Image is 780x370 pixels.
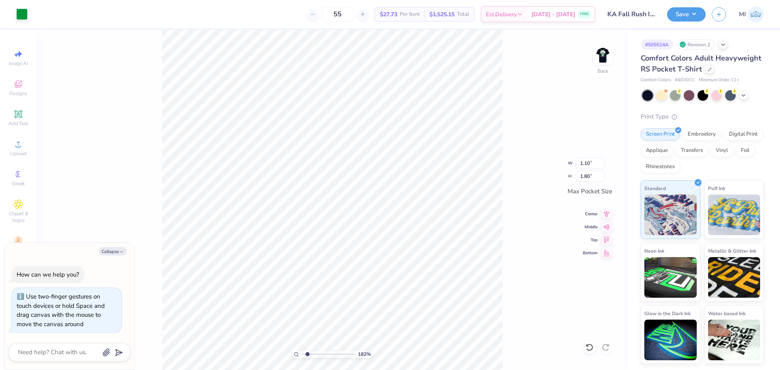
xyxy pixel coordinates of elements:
span: [DATE] - [DATE] [531,10,575,19]
img: Neon Ink [644,257,697,298]
span: Minimum Order: 12 + [699,77,739,84]
span: Bottom [583,250,598,256]
span: Upload [10,150,26,157]
span: Top [583,237,598,243]
a: MI [739,6,764,22]
button: Save [667,7,706,22]
span: Water based Ink [708,309,745,318]
span: Middle [583,224,598,230]
span: Standard [644,184,666,193]
img: Glow in the Dark Ink [644,320,697,360]
span: Image AI [9,60,28,67]
img: Metallic & Glitter Ink [708,257,760,298]
span: 182 % [358,351,371,358]
span: Comfort Colors [641,77,671,84]
div: Transfers [676,145,708,157]
div: Screen Print [641,128,680,141]
button: Collapse [99,247,126,255]
span: MI [739,10,746,19]
div: Back [598,67,608,75]
span: Total [457,10,469,19]
div: Revision 2 [677,39,715,50]
span: Comfort Colors Adult Heavyweight RS Pocket T-Shirt [641,53,761,74]
div: Print Type [641,112,764,121]
span: $1,525.15 [429,10,455,19]
div: Vinyl [711,145,733,157]
input: – – [322,7,353,22]
span: Metallic & Glitter Ink [708,247,756,255]
span: Per Item [400,10,420,19]
span: FREE [580,11,589,17]
span: Puff Ink [708,184,725,193]
span: # 6030CC [675,77,695,84]
span: $27.73 [380,10,397,19]
img: Ma. Isabella Adad [748,6,764,22]
img: Water based Ink [708,320,760,360]
div: # 505514A [641,39,673,50]
span: Clipart & logos [4,210,32,223]
span: Neon Ink [644,247,664,255]
div: Digital Print [724,128,763,141]
div: How can we help you? [17,270,79,279]
span: Designs [9,90,27,97]
span: Glow in the Dark Ink [644,309,691,318]
img: Standard [644,195,697,235]
img: Back [595,47,611,63]
div: Applique [641,145,673,157]
div: Rhinestones [641,161,680,173]
span: Greek [12,180,25,187]
span: Add Text [9,120,28,127]
img: Puff Ink [708,195,760,235]
span: Est. Delivery [486,10,517,19]
div: Embroidery [682,128,721,141]
span: Center [583,211,598,217]
div: Use two-finger gestures on touch devices or hold Space and drag canvas with the mouse to move the... [17,292,105,328]
div: Foil [736,145,755,157]
input: Untitled Design [601,6,661,22]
